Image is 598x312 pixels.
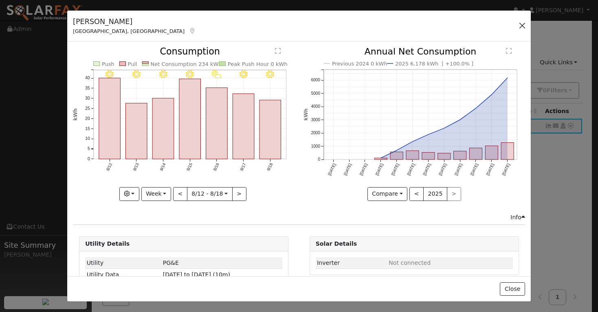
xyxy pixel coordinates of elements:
text: 4000 [311,105,320,109]
i: 8/18 - Clear [266,70,275,79]
text: 40 [85,76,90,81]
div: Info [510,213,525,222]
rect: onclick="" [406,151,419,160]
text: Consumption [160,46,220,57]
button: Week [141,187,171,201]
circle: onclick="" [427,133,430,136]
rect: onclick="" [390,152,403,160]
text: Annual Net Consumption [364,46,476,57]
text: [DATE] [343,163,352,176]
circle: onclick="" [458,118,462,122]
text: Push [102,61,114,67]
text: Net Consumption 234 kWh [151,61,222,67]
span: ID: 17193945, authorized: 08/19/25 [163,260,179,266]
circle: onclick="" [474,107,477,110]
text: [DATE] [327,163,336,176]
button: < [173,187,187,201]
text: 8/15 [186,162,193,172]
text: [DATE] [438,163,447,176]
rect: onclick="" [469,148,482,159]
rect: onclick="" [206,88,228,159]
circle: onclick="" [411,140,414,144]
text: 3000 [311,118,320,122]
text: [DATE] [454,163,463,176]
text: 35 [85,86,90,91]
circle: onclick="" [506,76,509,80]
span: [DATE] to [DATE] (10m) [163,271,230,278]
text: 15 [85,127,90,131]
rect: onclick="" [179,79,201,159]
i: 8/17 - MostlyClear [240,70,248,79]
text:  [506,48,512,54]
rect: onclick="" [99,78,121,159]
i: 8/14 - Clear [159,70,167,79]
text: Previous 2024 0 kWh [332,61,387,67]
text: [DATE] [374,163,384,176]
text: 10 [85,137,90,141]
button: Close [500,282,525,296]
td: Inverter [316,257,387,269]
i: 8/16 - PartlyCloudy [211,70,222,79]
a: Map [189,28,196,34]
rect: onclick="" [374,158,387,160]
span: [GEOGRAPHIC_DATA], [GEOGRAPHIC_DATA] [73,28,185,34]
text: 0 [318,157,320,162]
text: 6000 [311,78,320,83]
text: 8/14 [159,162,166,172]
rect: onclick="" [259,100,281,159]
text: 8/13 [132,162,140,172]
td: Utility [85,257,161,269]
rect: onclick="" [453,151,466,160]
text: [DATE] [358,163,368,176]
button: > [232,187,246,201]
i: 8/15 - Clear [186,70,194,79]
text: 1000 [311,144,320,148]
rect: onclick="" [501,143,514,160]
text: [DATE] [469,163,479,176]
i: 8/12 - Clear [106,70,114,79]
text: 8/17 [240,162,247,172]
text: 8/12 [106,162,113,172]
circle: onclick="" [379,157,383,160]
text: [DATE] [485,163,495,176]
span: ID: null, authorized: None [389,260,431,266]
strong: Utility Details [85,240,130,247]
text: Pull [128,61,137,67]
rect: onclick="" [126,103,147,159]
text: 25 [85,106,90,111]
text: 5000 [311,91,320,96]
rect: onclick="" [485,146,498,160]
text: [DATE] [501,163,510,176]
button: 8/12 - 8/18 [187,187,233,201]
text: 2025 6,178 kWh [ +100.0% ] [395,61,473,67]
text: 5 [88,147,90,151]
text: kWh [73,109,78,121]
text: [DATE] [390,163,400,176]
button: Compare [367,187,408,201]
circle: onclick="" [490,93,493,96]
text: kWh [303,109,309,121]
text: 2000 [311,131,320,135]
button: 2025 [423,187,447,201]
circle: onclick="" [442,127,446,130]
text: 8/16 [213,162,220,172]
i: 8/13 - MostlyClear [132,70,141,79]
text: [DATE] [406,163,416,176]
text: 8/18 [266,162,273,172]
text:  [275,48,281,55]
rect: onclick="" [233,94,255,159]
text: [DATE] [422,163,431,176]
h5: [PERSON_NAME] [73,16,196,27]
rect: onclick="" [152,98,174,159]
rect: onclick="" [422,153,435,160]
button: < [409,187,424,201]
text: 30 [85,96,90,100]
circle: onclick="" [395,149,398,152]
text: Peak Push Hour 0 kWh [228,61,288,67]
strong: Solar Details [316,240,357,247]
text: 20 [85,116,90,121]
td: Utility Data [85,269,161,281]
rect: onclick="" [438,153,451,160]
text: 0 [88,157,90,161]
